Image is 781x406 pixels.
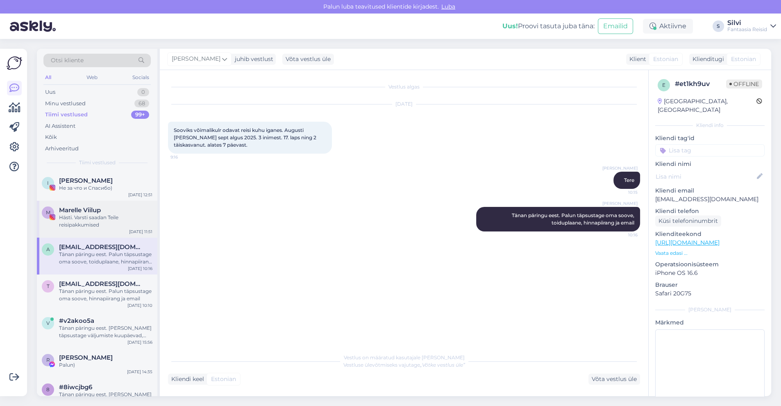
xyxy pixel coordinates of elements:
div: [DATE] 10:16 [128,265,152,272]
span: M [46,209,50,215]
div: Palun) [59,361,152,369]
div: Hästi. Varsti saadan Teile reisipakkumised [59,214,152,229]
div: Tänan päringu eest. Palun täpsustage oma soove, toiduplaane, hinnapiirang ja email [59,251,152,265]
div: Tänan päringu eest. Palun täpsustage oma soove, hinnapiirang ja email [59,288,152,302]
img: Askly Logo [7,55,22,71]
div: Klient [626,55,646,64]
div: Tiimi vestlused [45,111,88,119]
p: Kliendi tag'id [655,134,765,143]
span: Tiimi vestlused [79,159,116,166]
span: 10:15 [607,189,638,195]
div: Tänan päringu eest. [PERSON_NAME] kirjutage oma email [59,391,152,406]
span: e [662,82,665,88]
div: Silvi [727,20,767,26]
span: Estonian [731,55,756,64]
span: Vestluse ülevõtmiseks vajutage [343,362,465,368]
div: Küsi telefoninumbrit [655,215,721,227]
span: Ragnar Viinapuu [59,354,113,361]
div: Fantaasia Reisid [727,26,767,33]
div: [DATE] 10:10 [127,302,152,308]
span: Marelle Viilup [59,206,101,214]
div: [DATE] 11:51 [129,229,152,235]
div: Kliendi keel [168,375,204,383]
p: [EMAIL_ADDRESS][DOMAIN_NAME] [655,195,765,204]
p: Klienditeekond [655,230,765,238]
span: [PERSON_NAME] [602,165,638,171]
div: S [713,20,724,32]
p: Operatsioonisüsteem [655,260,765,269]
span: #8iwcjbg6 [59,383,92,391]
div: 99+ [131,111,149,119]
div: Uus [45,88,55,96]
div: 68 [134,100,149,108]
div: # et1kh9uv [675,79,726,89]
span: Estonian [211,375,236,383]
p: Kliendi nimi [655,160,765,168]
div: [PERSON_NAME] [655,306,765,313]
div: Socials [131,72,151,83]
div: All [43,72,53,83]
span: ainiki.ainiki@gmail.com [59,243,144,251]
span: Tere [624,177,634,183]
div: [DATE] 12:51 [128,192,152,198]
span: Luba [439,3,458,10]
span: Offline [726,79,762,88]
div: [DATE] 15:56 [127,339,152,345]
div: Kõik [45,133,57,141]
p: Märkmed [655,318,765,327]
span: 8 [46,386,50,392]
input: Lisa tag [655,144,765,157]
div: [GEOGRAPHIC_DATA], [GEOGRAPHIC_DATA] [658,97,756,114]
div: juhib vestlust [232,55,273,64]
div: Kliendi info [655,122,765,129]
a: [URL][DOMAIN_NAME] [655,239,720,246]
div: Vestlus algas [168,83,640,91]
div: Klienditugi [689,55,724,64]
div: Võta vestlus üle [588,374,640,385]
div: Web [85,72,99,83]
div: Aktiivne [643,19,693,34]
a: SilviFantaasia Reisid [727,20,776,33]
span: R [46,357,50,363]
p: Vaata edasi ... [655,249,765,257]
div: Võta vestlus üle [282,54,334,65]
div: [DATE] 14:35 [127,369,152,375]
span: I [47,180,49,186]
span: tatrikmihkel@gmail.com [59,280,144,288]
span: Irina Popova [59,177,113,184]
input: Lisa nimi [656,172,755,181]
div: [DATE] [168,100,640,108]
span: Sooviks võimalikulr odavat reisi kuhu iganes. Augusti [PERSON_NAME] sept algus 2025. 3 inimest. 1... [174,127,318,148]
span: #v2akoo5a [59,317,94,324]
span: a [46,246,50,252]
div: Minu vestlused [45,100,86,108]
i: „Võtke vestlus üle” [420,362,465,368]
span: 10:16 [607,232,638,238]
button: Emailid [598,18,633,34]
span: Tänan päringu eest. Palun täpsustage oma soove, toiduplaane, hinnapiirang ja email [512,212,636,226]
div: Proovi tasuta juba täna: [502,21,595,31]
div: 0 [137,88,149,96]
p: iPhone OS 16.6 [655,269,765,277]
span: 9:16 [170,154,201,160]
div: Не за что и Спасибо) [59,184,152,192]
span: t [47,283,50,289]
p: Brauser [655,281,765,289]
b: Uus! [502,22,518,30]
div: Arhiveeritud [45,145,79,153]
p: Kliendi telefon [655,207,765,215]
span: [PERSON_NAME] [602,200,638,206]
span: Estonian [653,55,678,64]
span: Otsi kliente [51,56,84,65]
p: Safari 20G75 [655,289,765,298]
div: AI Assistent [45,122,75,130]
span: [PERSON_NAME] [172,54,220,64]
div: Tänan päringu eest. [PERSON_NAME] täpsustage väljumiste kuupäevad, oma soove ja hinnapiirang [59,324,152,339]
p: Kliendi email [655,186,765,195]
span: Vestlus on määratud kasutajale [PERSON_NAME] [344,354,465,361]
span: v [46,320,50,326]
